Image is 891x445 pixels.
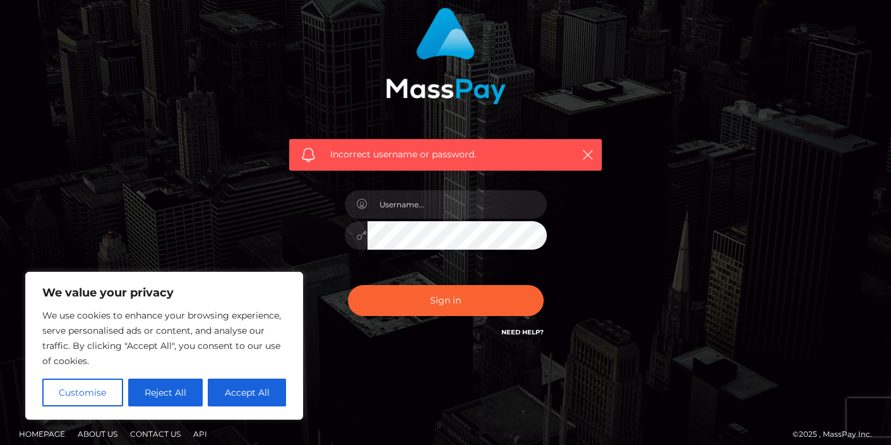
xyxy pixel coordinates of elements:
[25,272,303,420] div: We value your privacy
[501,328,544,336] a: Need Help?
[42,285,286,300] p: We value your privacy
[348,285,544,316] button: Sign in
[386,8,506,104] img: MassPay Login
[792,427,882,441] div: © 2025 , MassPay Inc.
[125,424,186,444] a: Contact Us
[14,424,70,444] a: Homepage
[188,424,212,444] a: API
[330,148,561,161] span: Incorrect username or password.
[42,308,286,369] p: We use cookies to enhance your browsing experience, serve personalised ads or content, and analys...
[208,379,286,406] button: Accept All
[128,379,203,406] button: Reject All
[73,424,123,444] a: About Us
[368,190,547,219] input: Username...
[42,379,123,406] button: Customise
